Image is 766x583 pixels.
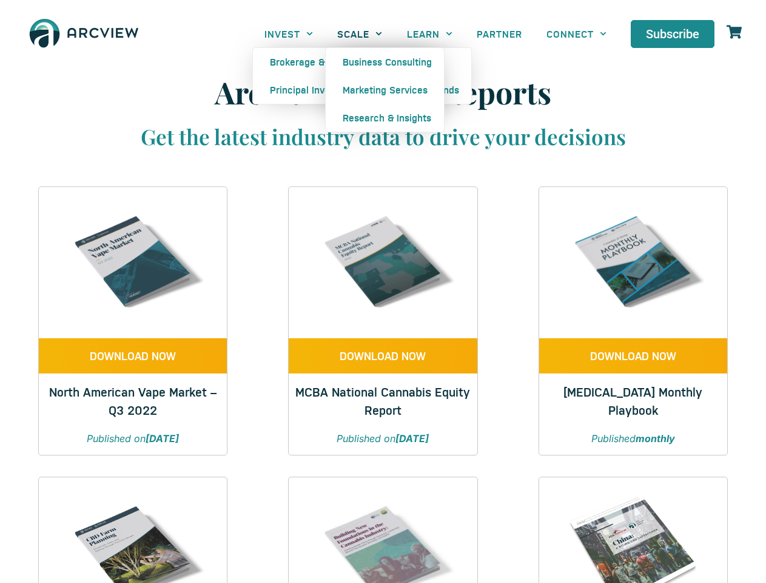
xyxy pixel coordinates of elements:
[24,12,144,56] img: The Arcview Group
[563,383,702,418] a: [MEDICAL_DATA] Monthly Playbook
[146,432,179,445] strong: [DATE]
[646,28,699,40] span: Subscribe
[90,350,176,361] span: DOWNLOAD NOW
[253,48,471,76] a: Brokerage & Advisory Services
[340,350,426,361] span: DOWNLOAD NOW
[395,432,429,445] strong: [DATE]
[539,338,727,373] a: DOWNLOAD NOW
[326,104,444,132] a: Research & Insights
[49,383,217,418] a: North American Vape Market – Q3 2022
[590,350,676,361] span: DOWNLOAD NOW
[395,20,465,47] a: LEARN
[253,76,471,104] a: Principal Investment Opportunities / Funds
[39,338,227,373] a: DOWNLOAD NOW
[252,20,325,47] a: INVEST
[51,431,215,446] p: Published on
[326,76,444,104] a: Marketing Services
[636,432,675,445] strong: monthly
[465,20,534,47] a: PARTNER
[252,47,472,104] ul: INVEST
[631,20,714,48] a: Subscribe
[325,47,445,132] ul: SCALE
[56,74,711,111] h1: Arcview Market Reports
[301,431,465,446] p: Published on
[252,20,619,47] nav: Menu
[325,20,394,47] a: SCALE
[58,187,208,338] img: Q3 2022 VAPE REPORT
[534,20,619,47] a: CONNECT
[551,431,715,446] p: Published
[56,123,711,151] h3: Get the latest industry data to drive your decisions
[558,187,708,338] img: Cannabis & Hemp Monthly Playbook
[326,48,444,76] a: Business Consulting
[295,383,470,418] a: MCBA National Cannabis Equity Report
[289,338,477,373] a: DOWNLOAD NOW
